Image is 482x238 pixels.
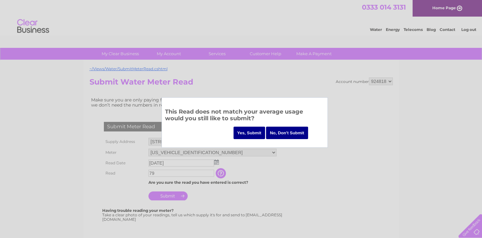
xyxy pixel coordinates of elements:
[91,4,392,31] div: Clear Business is a trading name of Verastar Limited (registered in [GEOGRAPHIC_DATA] No. 3667643...
[266,127,308,139] input: No, Don't Submit
[234,127,265,139] input: Yes, Submit
[370,27,382,32] a: Water
[17,17,49,36] img: logo.png
[440,27,455,32] a: Contact
[461,27,476,32] a: Log out
[427,27,436,32] a: Blog
[386,27,400,32] a: Energy
[165,107,324,125] h3: This Read does not match your average usage would you still like to submit?
[362,3,406,11] a: 0333 014 3131
[404,27,423,32] a: Telecoms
